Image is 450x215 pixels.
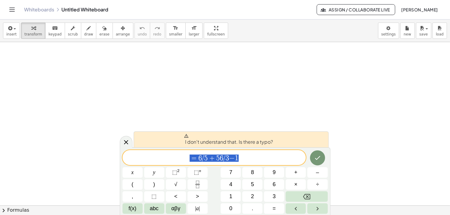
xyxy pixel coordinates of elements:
span: new [404,32,411,36]
button: Left arrow [286,203,306,214]
button: Done [310,150,325,165]
span: settings [381,32,396,36]
button: Square root [166,179,186,190]
i: redo [154,25,160,32]
span: insert [6,32,17,36]
button: Fraction [188,179,208,190]
span: redo [153,32,161,36]
span: 6 [220,155,224,162]
i: format_size [173,25,178,32]
button: format_sizelarger [185,23,203,39]
button: 8 [242,167,262,178]
span: 6 [198,155,202,162]
span: αβγ [171,204,180,213]
span: 1 [235,155,239,162]
span: + [208,155,216,162]
button: Greater than [188,191,208,202]
i: keyboard [52,25,58,32]
button: Less than [166,191,186,202]
span: I don't understand that. Is there a typo? [184,134,273,146]
button: Superscript [188,167,208,178]
button: 2 [242,191,262,202]
span: = [273,204,276,213]
span: save [419,32,428,36]
span: = [190,155,198,162]
button: 9 [264,167,284,178]
button: keyboardkeypad [45,23,65,39]
span: – [316,168,319,177]
button: load [433,23,447,39]
button: , [123,191,143,202]
button: new [400,23,415,39]
button: Squared [166,167,186,178]
span: erase [99,32,109,36]
span: 2 [251,192,254,201]
button: ) [144,179,164,190]
button: redoredo [150,23,165,39]
button: scrub [65,23,81,39]
span: | [199,205,200,211]
button: Right arrow [307,203,327,214]
span: 7 [229,168,232,177]
span: − [229,155,235,162]
button: Toggle navigation [7,5,17,14]
button: [PERSON_NAME] [396,4,443,15]
span: < [174,192,178,201]
button: x [123,167,143,178]
span: ⬚ [152,192,157,201]
button: Backspace [286,191,327,202]
span: ) [153,180,155,189]
button: 0 [221,203,241,214]
button: ( [123,179,143,190]
button: Times [286,179,306,190]
span: 6 [273,180,276,189]
button: . [242,203,262,214]
a: Whiteboards [24,7,54,13]
span: x [131,168,134,177]
span: draw [84,32,93,36]
span: ( [132,180,133,189]
button: Divide [307,179,327,190]
span: ⬚ [172,169,177,175]
span: 3 [273,192,276,201]
button: undoundo [135,23,150,39]
button: save [416,23,431,39]
span: fullscreen [207,32,225,36]
span: keypad [48,32,62,36]
button: Absolute value [188,203,208,214]
span: / [202,155,204,162]
span: undo [138,32,147,36]
button: arrange [113,23,133,39]
button: erase [96,23,113,39]
span: scrub [68,32,78,36]
span: 5 [216,155,220,162]
span: load [436,32,444,36]
button: Minus [307,167,327,178]
span: larger [189,32,199,36]
span: arrange [116,32,130,36]
span: [PERSON_NAME] [401,7,438,12]
button: transform [21,23,45,39]
button: Greek alphabet [166,203,186,214]
span: / [224,155,226,162]
span: , [132,192,133,201]
button: Plus [286,167,306,178]
button: draw [81,23,97,39]
button: Functions [123,203,143,214]
button: 7 [221,167,241,178]
button: 4 [221,179,241,190]
span: > [196,192,199,201]
span: 1 [229,192,232,201]
span: + [294,168,298,177]
span: 0 [229,204,232,213]
span: 4 [229,180,232,189]
button: Placeholder [144,191,164,202]
button: settings [378,23,399,39]
span: × [294,180,298,189]
span: 5 [251,180,254,189]
sup: n [199,168,201,173]
span: 8 [251,168,254,177]
span: y [153,168,155,177]
button: y [144,167,164,178]
span: | [195,205,196,211]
